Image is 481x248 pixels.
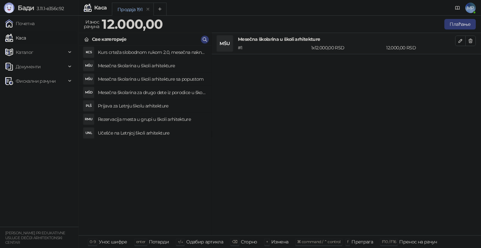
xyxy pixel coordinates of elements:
[98,128,206,138] h4: Učešće na Letnjoj školi arhitekture
[83,114,94,124] div: RMU
[186,238,223,246] div: Одабир артикла
[153,3,167,16] button: Add tab
[102,16,163,32] strong: 12.000,00
[83,74,94,84] div: MŠU
[5,17,35,30] a: Почетна
[98,87,206,98] h4: Mesečna školarina za drugo dete iz porodice u školi arhitekture
[117,6,142,13] div: Продаја 191
[79,46,211,235] div: grid
[297,239,341,244] span: ⌘ command / ⌃ control
[16,60,41,73] span: Документи
[232,239,237,244] span: ⌫
[99,238,127,246] div: Унос шифре
[16,74,56,88] span: Фискални рачуни
[465,3,476,13] span: MP
[83,60,94,71] div: MŠU
[444,19,476,29] button: Плаћање
[83,128,94,138] div: UNL
[178,239,183,244] span: ↑/↓
[452,3,463,13] a: Документација
[310,44,385,51] div: 1 x 12.000,00 RSD
[83,87,94,98] div: MŠD
[241,238,257,246] div: Сторно
[34,6,64,11] span: 3.11.1-e356c92
[16,46,33,59] span: Каталог
[238,36,455,43] h4: Mesečna školarina u školi arhitekture
[351,238,373,246] div: Претрага
[5,31,26,44] a: Каса
[98,114,206,124] h4: Rezervacija mesta u grupi u školi arhitekture
[83,47,94,58] div: KCS
[90,239,96,244] span: 0-9
[399,238,437,246] div: Пренос на рачун
[347,239,348,244] span: f
[237,44,310,51] div: # 1
[98,47,206,58] h4: Kurs crteža slobodnom rukom 2.0, mesečna naknada
[92,36,126,43] div: Све категорије
[266,239,268,244] span: +
[136,239,146,244] span: enter
[98,60,206,71] h4: Mesečna školarina u školi arhitekture
[149,238,169,246] div: Потврди
[144,7,152,12] button: remove
[83,101,94,111] div: PLŠ
[18,4,34,12] span: Бади
[98,101,206,111] h4: Prijava za Letnju školu arhitekture
[217,36,233,51] div: MŠU
[94,5,107,10] div: Каса
[382,239,396,244] span: F10 / F16
[385,44,456,51] div: 12.000,00 RSD
[98,74,206,84] h4: Mesečna školarina u školi arhitekture sa popustom
[5,231,65,245] small: [PERSON_NAME] PR EDUKATIVNE USLUGE DEČIJI ARHITEKTONSKI CENTAR
[82,18,100,31] div: Износ рачуна
[4,3,14,13] img: Logo
[271,238,288,246] div: Измена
